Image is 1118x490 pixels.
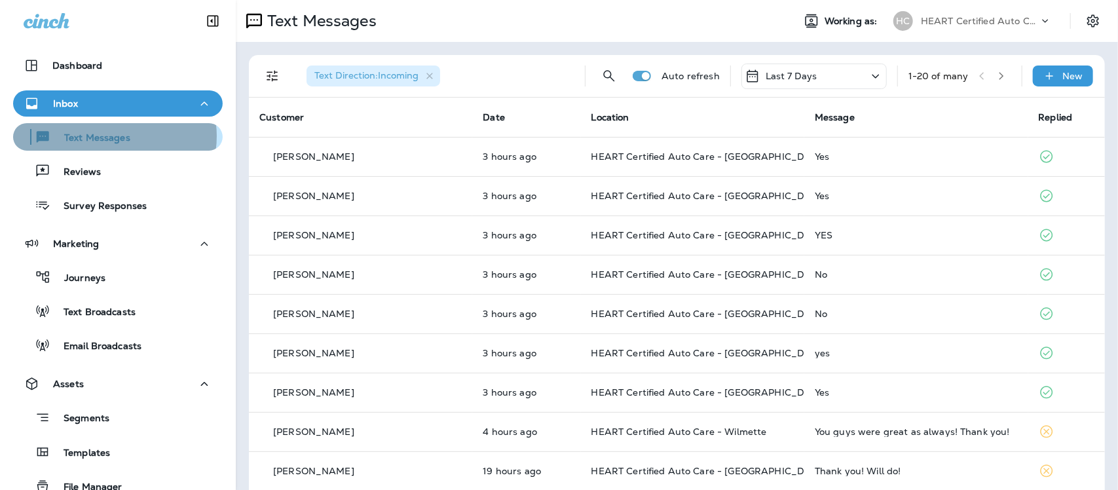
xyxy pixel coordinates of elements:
button: Search Messages [596,63,622,89]
span: HEART Certified Auto Care - [GEOGRAPHIC_DATA] [591,151,827,162]
button: Segments [13,404,223,432]
span: HEART Certified Auto Care - [GEOGRAPHIC_DATA] [591,269,827,280]
p: Text Messages [51,132,130,145]
p: [PERSON_NAME] [273,309,354,319]
p: New [1063,71,1083,81]
p: Sep 17, 2025 08:02 AM [483,426,570,437]
div: Text Direction:Incoming [307,66,440,86]
span: HEART Certified Auto Care - [GEOGRAPHIC_DATA] [591,229,827,241]
span: HEART Certified Auto Care - [GEOGRAPHIC_DATA] [591,386,827,398]
p: Inbox [53,98,78,109]
span: Working as: [825,16,880,27]
span: HEART Certified Auto Care - Wilmette [591,426,767,438]
p: Sep 16, 2025 05:29 PM [483,466,570,476]
div: 1 - 20 of many [908,71,969,81]
p: Text Messages [262,11,377,31]
p: Survey Responses [50,200,147,213]
p: Sep 17, 2025 09:04 AM [483,387,570,398]
span: HEART Certified Auto Care - [GEOGRAPHIC_DATA] [591,347,827,359]
button: Assets [13,371,223,397]
div: Yes [815,387,1017,398]
button: Inbox [13,90,223,117]
button: Email Broadcasts [13,331,223,359]
div: yes [815,348,1017,358]
p: Journeys [51,273,105,285]
p: [PERSON_NAME] [273,269,354,280]
div: Yes [815,151,1017,162]
div: No [815,269,1017,280]
div: You guys were great as always! Thank you! [815,426,1017,437]
p: Auto refresh [661,71,720,81]
p: Sep 17, 2025 09:13 AM [483,191,570,201]
span: HEART Certified Auto Care - [GEOGRAPHIC_DATA] [591,465,827,477]
div: HC [893,11,913,31]
p: HEART Certified Auto Care [921,16,1039,26]
p: [PERSON_NAME] [273,387,354,398]
span: Customer [259,111,304,123]
span: Text Direction : Incoming [314,69,419,81]
p: Marketing [53,238,99,249]
p: Sep 17, 2025 09:37 AM [483,151,570,162]
button: Reviews [13,157,223,185]
p: Sep 17, 2025 09:05 AM [483,309,570,319]
button: Text Broadcasts [13,297,223,325]
p: [PERSON_NAME] [273,348,354,358]
div: Thank you! Will do! [815,466,1017,476]
p: Sep 17, 2025 09:11 AM [483,230,570,240]
button: Templates [13,438,223,466]
span: HEART Certified Auto Care - [GEOGRAPHIC_DATA] [591,190,827,202]
button: Survey Responses [13,191,223,219]
p: [PERSON_NAME] [273,426,354,437]
p: Dashboard [52,60,102,71]
p: Templates [50,447,110,460]
span: HEART Certified Auto Care - [GEOGRAPHIC_DATA] [591,308,827,320]
p: Email Broadcasts [50,341,141,353]
p: [PERSON_NAME] [273,230,354,240]
button: Collapse Sidebar [195,8,231,34]
span: Date [483,111,505,123]
span: Location [591,111,629,123]
button: Text Messages [13,123,223,151]
p: [PERSON_NAME] [273,466,354,476]
p: [PERSON_NAME] [273,151,354,162]
span: Message [815,111,855,123]
div: YES [815,230,1017,240]
button: Dashboard [13,52,223,79]
p: Sep 17, 2025 09:04 AM [483,348,570,358]
button: Journeys [13,263,223,291]
p: Text Broadcasts [50,307,136,319]
span: Replied [1039,111,1073,123]
p: Assets [53,379,84,389]
p: Last 7 Days [766,71,817,81]
p: Segments [50,413,109,426]
p: [PERSON_NAME] [273,191,354,201]
div: No [815,309,1017,319]
p: Sep 17, 2025 09:09 AM [483,269,570,280]
button: Settings [1081,9,1105,33]
div: Yes [815,191,1017,201]
p: Reviews [50,166,101,179]
button: Marketing [13,231,223,257]
button: Filters [259,63,286,89]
